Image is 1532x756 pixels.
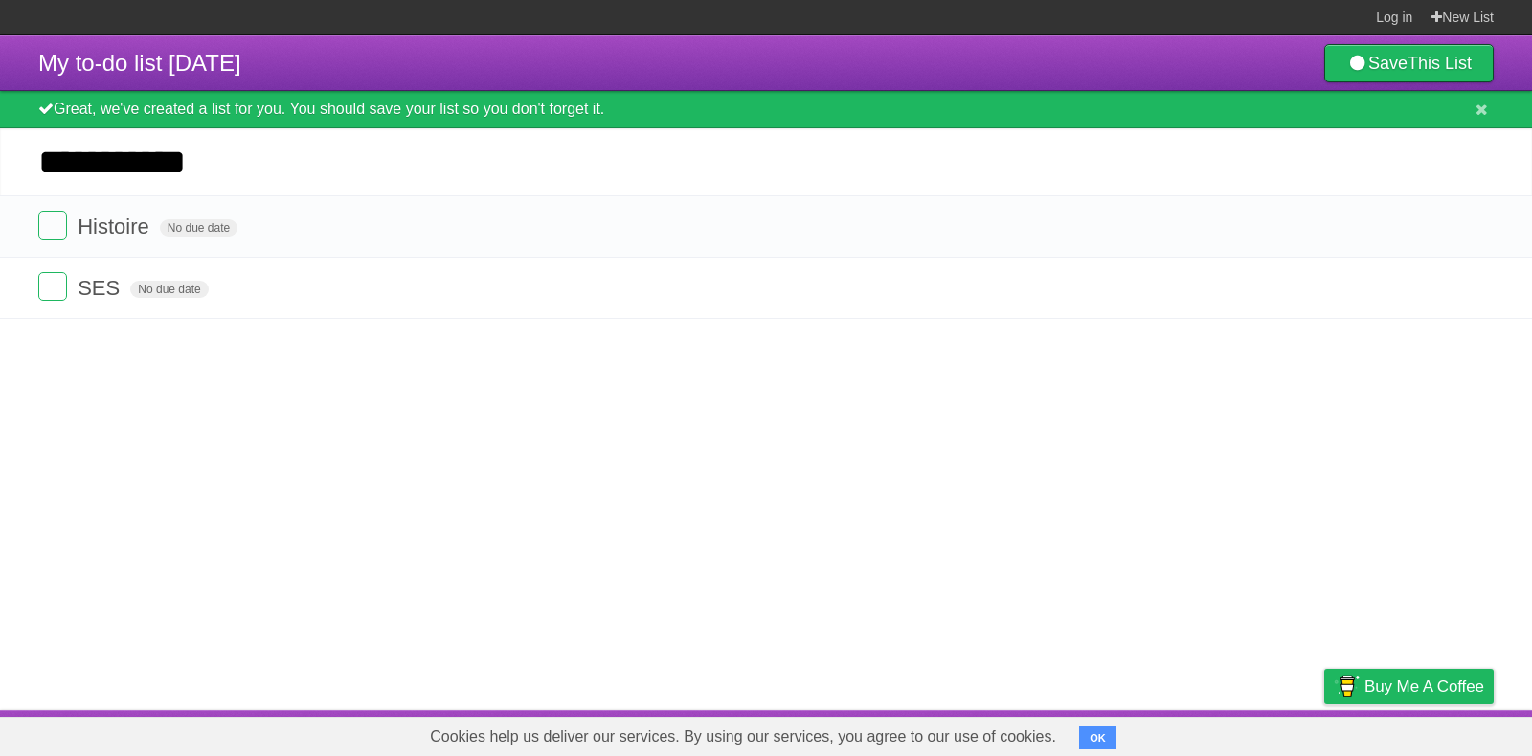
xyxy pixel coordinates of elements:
[1373,715,1494,751] a: Suggest a feature
[411,718,1075,756] span: Cookies help us deliver our services. By using our services, you agree to our use of cookies.
[38,272,67,301] label: Done
[1324,669,1494,704] a: Buy me a coffee
[1234,715,1276,751] a: Terms
[38,50,241,76] span: My to-do list [DATE]
[160,219,237,237] span: No due date
[1334,670,1360,702] img: Buy me a coffee
[1408,54,1472,73] b: This List
[130,281,208,298] span: No due date
[1299,715,1349,751] a: Privacy
[1070,715,1110,751] a: About
[1079,726,1116,749] button: OK
[1133,715,1210,751] a: Developers
[78,215,154,239] span: Histoire
[1324,44,1494,82] a: SaveThis List
[78,276,124,300] span: SES
[1364,670,1484,703] span: Buy me a coffee
[38,211,67,240] label: Done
